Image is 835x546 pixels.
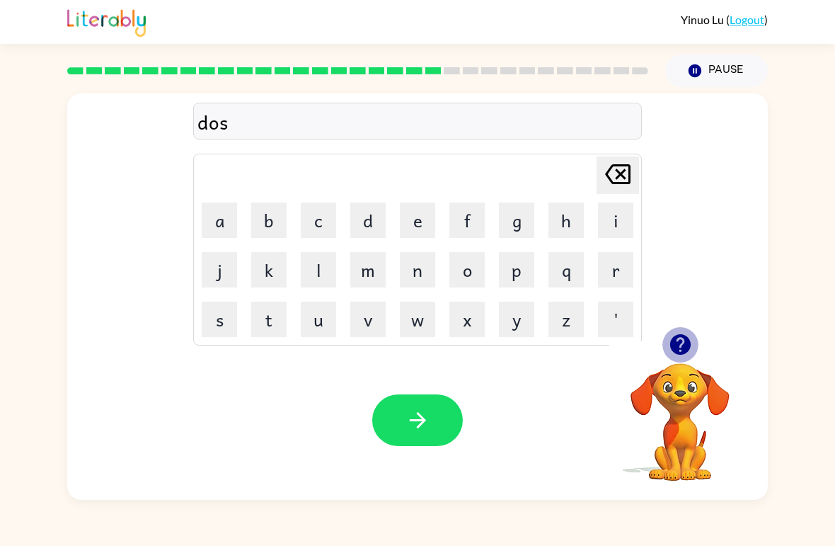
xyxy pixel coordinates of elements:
[730,13,764,26] a: Logout
[665,55,768,87] button: Pause
[301,252,336,288] button: l
[202,302,237,337] button: s
[67,6,146,37] img: Literably
[598,302,633,337] button: '
[449,302,485,337] button: x
[499,302,534,337] button: y
[548,302,584,337] button: z
[681,13,768,26] div: ( )
[197,107,638,137] div: dos
[598,203,633,238] button: i
[400,252,435,288] button: n
[251,302,287,337] button: t
[400,203,435,238] button: e
[499,203,534,238] button: g
[251,252,287,288] button: k
[449,203,485,238] button: f
[548,203,584,238] button: h
[350,302,386,337] button: v
[681,13,726,26] span: Yinuo Lu
[202,203,237,238] button: a
[301,203,336,238] button: c
[449,252,485,288] button: o
[499,252,534,288] button: p
[202,252,237,288] button: j
[301,302,336,337] button: u
[350,252,386,288] button: m
[251,203,287,238] button: b
[609,341,751,483] video: Your browser must support playing .mp4 files to use Literably. Please try using another browser.
[598,252,633,288] button: r
[400,302,435,337] button: w
[350,203,386,238] button: d
[548,252,584,288] button: q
